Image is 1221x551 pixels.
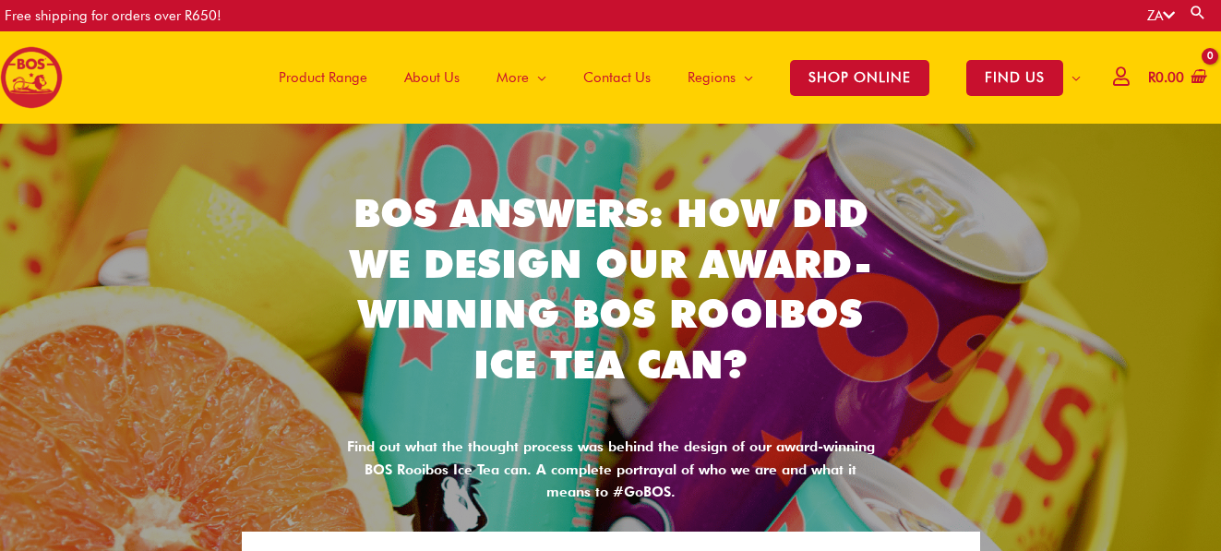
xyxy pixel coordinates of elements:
[1144,57,1207,99] a: View Shopping Cart, empty
[565,31,669,124] a: Contact Us
[1189,4,1207,21] a: Search button
[343,188,879,389] h2: BOS Answers: How Did We Design Our Award-Winning Bos Rooibos Ice Tea Can?
[497,50,529,105] span: More
[478,31,565,124] a: More
[790,60,929,96] span: SHOP ONLINE
[260,31,386,124] a: Product Range
[1147,7,1175,24] a: ZA
[246,31,1099,124] nav: Site Navigation
[583,50,651,105] span: Contact Us
[966,60,1063,96] span: FIND US
[1148,69,1155,86] span: R
[386,31,478,124] a: About Us
[772,31,948,124] a: SHOP ONLINE
[688,50,736,105] span: Regions
[669,31,772,124] a: Regions
[279,50,367,105] span: Product Range
[343,436,879,504] div: Find out what the thought process was behind the design of our award-winning BOS Rooibos Ice Tea ...
[404,50,460,105] span: About Us
[1148,69,1184,86] bdi: 0.00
